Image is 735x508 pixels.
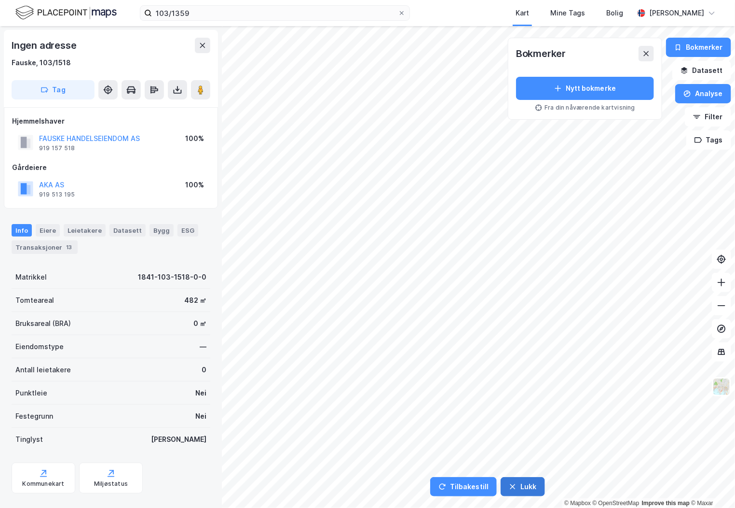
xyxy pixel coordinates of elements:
[15,364,71,376] div: Antall leietakere
[202,364,206,376] div: 0
[12,240,78,254] div: Transaksjoner
[12,80,95,99] button: Tag
[177,224,198,237] div: ESG
[64,224,106,237] div: Leietakere
[430,477,497,496] button: Tilbakestill
[39,144,75,152] div: 919 157 518
[195,387,206,399] div: Nei
[516,77,654,100] button: Nytt bokmerke
[150,224,174,237] div: Bygg
[12,162,210,173] div: Gårdeiere
[672,61,731,80] button: Datasett
[15,318,71,329] div: Bruksareal (BRA)
[675,84,731,103] button: Analyse
[642,500,690,507] a: Improve this map
[36,224,60,237] div: Eiere
[649,7,704,19] div: [PERSON_NAME]
[516,46,566,61] div: Bokmerker
[12,115,210,127] div: Hjemmelshaver
[15,410,53,422] div: Festegrunn
[22,480,64,488] div: Kommunekart
[200,341,206,353] div: —
[185,133,204,144] div: 100%
[516,104,654,112] div: Fra din nåværende kartvisning
[12,38,78,53] div: Ingen adresse
[193,318,206,329] div: 0 ㎡
[151,434,206,445] div: [PERSON_NAME]
[550,7,585,19] div: Mine Tags
[712,378,731,396] img: Z
[686,130,731,150] button: Tags
[15,434,43,445] div: Tinglyst
[685,107,731,127] button: Filter
[195,410,206,422] div: Nei
[15,271,47,283] div: Matrikkel
[564,500,591,507] a: Mapbox
[12,57,71,69] div: Fauske, 103/1518
[12,224,32,237] div: Info
[184,295,206,306] div: 482 ㎡
[15,341,64,353] div: Eiendomstype
[138,271,206,283] div: 1841-103-1518-0-0
[687,462,735,508] div: Kontrollprogram for chat
[666,38,731,57] button: Bokmerker
[152,6,398,20] input: Søk på adresse, matrikkel, gårdeiere, leietakere eller personer
[94,480,128,488] div: Miljøstatus
[593,500,640,507] a: OpenStreetMap
[15,4,117,21] img: logo.f888ab2527a4732fd821a326f86c7f29.svg
[185,179,204,191] div: 100%
[109,224,146,237] div: Datasett
[516,7,529,19] div: Kart
[64,242,74,252] div: 13
[606,7,623,19] div: Bolig
[15,295,54,306] div: Tomteareal
[687,462,735,508] iframe: Chat Widget
[501,477,544,496] button: Lukk
[15,387,47,399] div: Punktleie
[39,191,75,198] div: 919 513 195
